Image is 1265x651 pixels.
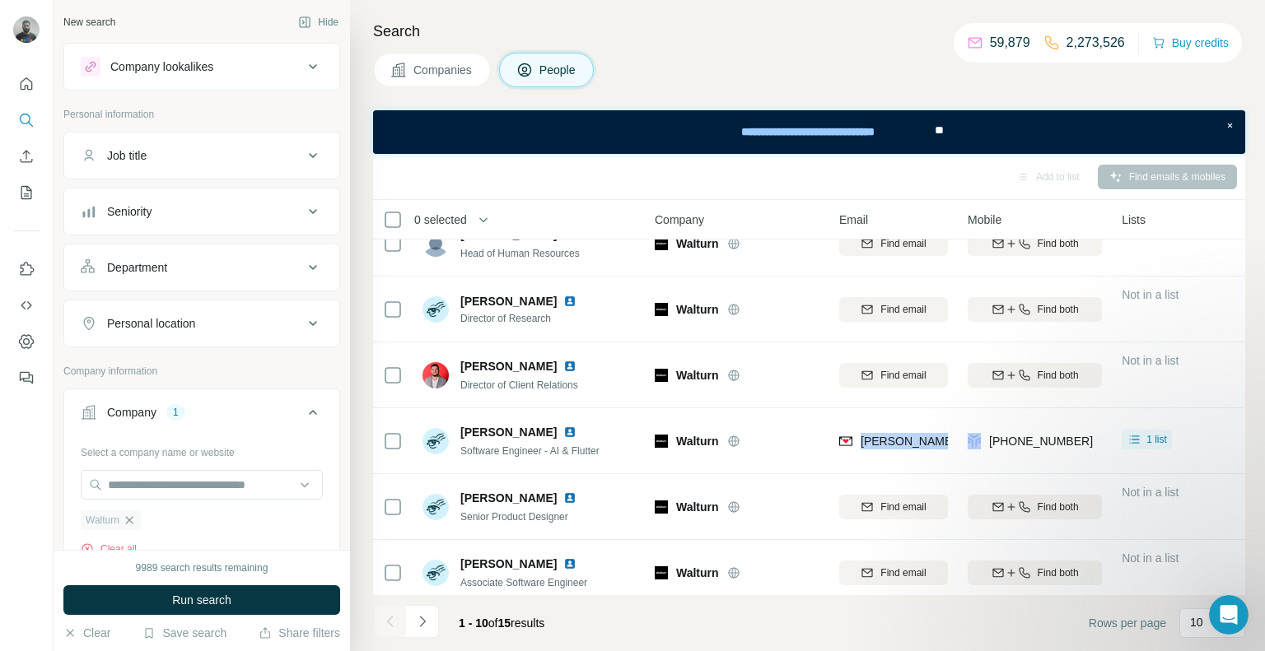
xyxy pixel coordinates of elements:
span: [PERSON_NAME] [460,293,557,309]
div: Select a company name or website [81,439,323,460]
span: Walturn [676,565,719,581]
div: 9989 search results remaining [136,560,268,575]
img: Avatar [422,560,449,586]
span: Not in a list [1122,288,1179,301]
span: Company [655,212,704,228]
div: Company [107,404,156,421]
button: Use Surfe API [13,291,40,320]
div: New search [63,15,115,30]
span: Walturn [676,235,719,252]
span: [PERSON_NAME] [460,424,557,440]
button: Enrich CSV [13,142,40,171]
button: Find email [839,231,948,256]
span: 1 list [1146,432,1167,447]
button: Save search [142,625,226,641]
span: Find both [1038,565,1079,580]
img: LinkedIn logo [563,360,576,373]
span: [PERSON_NAME][EMAIL_ADDRESS][DOMAIN_NAME] [861,435,1151,448]
button: Find both [968,231,1102,256]
button: Find both [968,560,1102,585]
img: Avatar [422,362,449,388]
button: Search [13,105,40,135]
span: Find both [1038,500,1079,514]
button: Use Surfe on LinkedIn [13,254,40,284]
button: Company1 [64,393,339,439]
button: Quick start [13,69,40,99]
span: Director of Research [460,311,583,326]
button: Find email [839,560,948,585]
button: Job title [64,136,339,175]
img: LinkedIn logo [563,425,576,439]
span: Not in a list [1122,486,1179,499]
div: Department [107,259,167,276]
button: Dashboard [13,327,40,356]
img: Avatar [422,494,449,520]
span: Mobile [968,212,1001,228]
div: Company lookalikes [110,58,213,75]
button: Hide [287,10,350,35]
span: of [488,616,498,630]
div: Job title [107,147,147,164]
span: Software Engineer - AI & Flutter [460,445,600,457]
button: Personal location [64,304,339,343]
button: Clear [63,625,110,641]
span: Email [839,212,868,228]
img: Logo of Walturn [655,566,668,579]
div: Seniority [107,203,152,220]
span: 15 [498,616,511,630]
span: Find both [1038,236,1079,251]
span: Find both [1038,368,1079,383]
span: Senior Product Designer [460,511,568,523]
button: Find email [839,495,948,519]
button: Find both [968,297,1102,322]
img: Logo of Walturn [655,500,668,514]
span: Not in a list [1122,354,1179,367]
button: My lists [13,178,40,207]
button: Buy credits [1152,31,1229,54]
button: Share filters [259,625,340,641]
button: Seniority [64,192,339,231]
span: Lists [1122,212,1146,228]
button: Run search [63,585,340,615]
span: Walturn [676,301,719,318]
span: 0 selected [414,212,467,228]
span: Run search [172,592,231,608]
p: Company information [63,364,340,379]
img: Avatar [422,296,449,323]
button: Department [64,248,339,287]
span: [PERSON_NAME] [460,490,557,506]
p: 10 [1190,614,1203,630]
span: Rows per page [1089,615,1166,631]
img: provider forager logo [968,433,981,449]
span: Find email [880,565,926,580]
img: Avatar [422,230,449,257]
span: [PHONE_NUMBER] [989,435,1093,448]
button: Find email [839,363,948,388]
img: Logo of Walturn [655,369,668,382]
span: Walturn [676,499,719,515]
span: Walturn [86,513,119,528]
img: LinkedIn logo [563,491,576,505]
span: Find email [880,368,926,383]
img: Logo of Walturn [655,435,668,448]
button: Navigate to next page [406,605,439,638]
button: Company lookalikes [64,47,339,86]
span: 1 - 10 [459,616,488,630]
p: 2,273,526 [1067,33,1125,53]
span: Head of Human Resources [460,248,580,259]
span: [PERSON_NAME] [460,358,557,374]
span: results [459,616,544,630]
button: Find both [968,363,1102,388]
span: Walturn [676,433,719,449]
img: Avatar [422,428,449,454]
span: Find email [880,500,926,514]
img: provider findymail logo [839,433,852,449]
button: Find both [968,495,1102,519]
iframe: Intercom live chat [1209,595,1249,635]
img: Avatar [13,16,40,43]
button: Feedback [13,363,40,393]
span: Companies [413,62,474,78]
img: LinkedIn logo [563,295,576,308]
